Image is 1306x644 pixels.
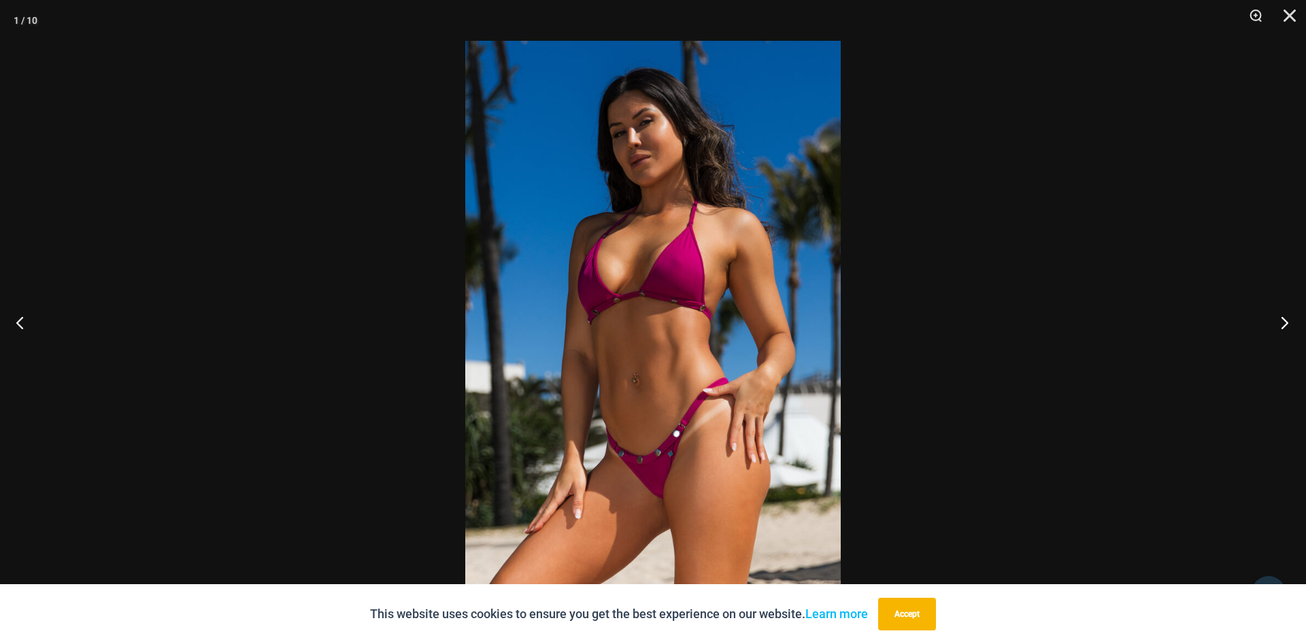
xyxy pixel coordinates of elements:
p: This website uses cookies to ensure you get the best experience on our website. [370,604,868,624]
div: 1 / 10 [14,10,37,31]
button: Next [1255,288,1306,356]
img: Tight Rope Pink 319 Top 4228 Thong 05 [465,41,841,603]
a: Learn more [805,607,868,621]
button: Accept [878,598,936,630]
